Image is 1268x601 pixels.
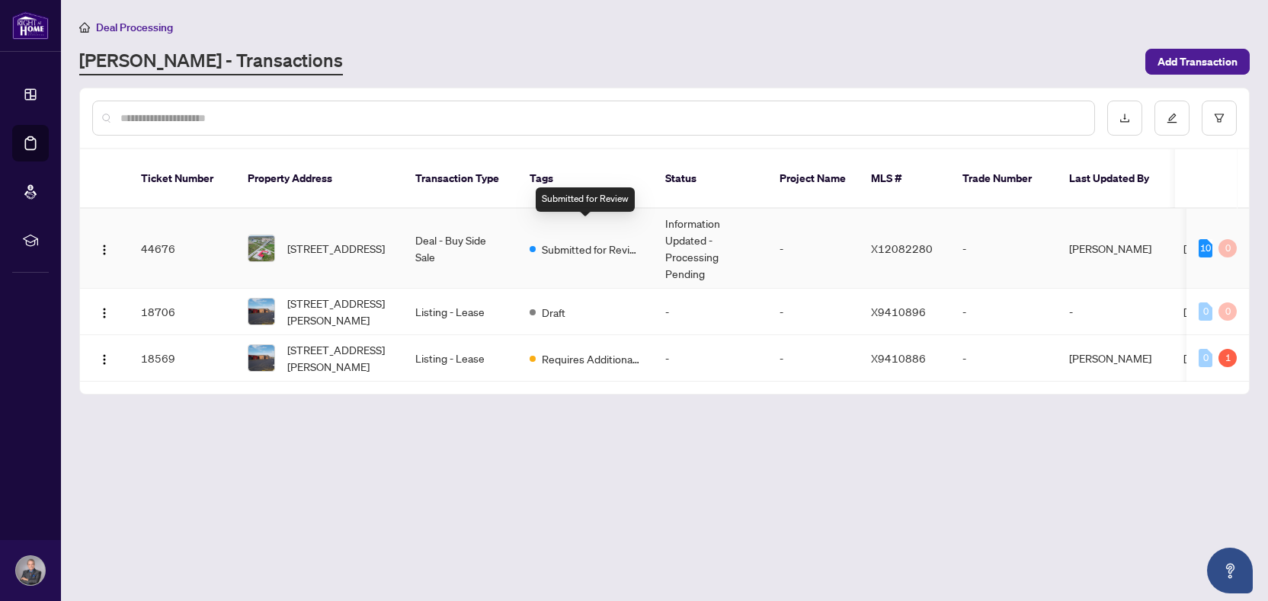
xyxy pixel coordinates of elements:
td: Information Updated - Processing Pending [653,209,767,289]
button: Open asap [1207,548,1253,593]
td: - [767,209,859,289]
div: 0 [1218,302,1237,321]
a: [PERSON_NAME] - Transactions [79,48,343,75]
td: - [950,289,1057,335]
div: 0 [1199,349,1212,367]
span: [STREET_ADDRESS] [287,240,385,257]
span: Add Transaction [1158,50,1238,74]
td: - [1057,289,1171,335]
img: thumbnail-img [248,299,274,324]
div: 1 [1218,349,1237,367]
span: filter [1214,113,1225,123]
img: Logo [98,353,110,366]
span: home [79,22,90,33]
th: Project Name [767,149,859,209]
button: edit [1154,101,1190,136]
td: - [653,335,767,382]
img: Logo [98,307,110,319]
img: Logo [98,244,110,256]
img: Profile Icon [16,556,45,585]
span: [DATE] [1183,241,1217,255]
button: Logo [92,236,117,261]
span: Draft [542,304,565,321]
th: Status [653,149,767,209]
th: Tags [517,149,653,209]
th: Trade Number [950,149,1057,209]
img: thumbnail-img [248,345,274,371]
td: [PERSON_NAME] [1057,335,1171,382]
td: - [950,209,1057,289]
img: logo [12,11,49,40]
td: 44676 [129,209,235,289]
span: [DATE] [1183,351,1217,365]
span: Requires Additional Docs [542,350,641,367]
th: Property Address [235,149,403,209]
td: [PERSON_NAME] [1057,209,1171,289]
div: Submitted for Review [536,187,635,212]
td: - [767,289,859,335]
img: thumbnail-img [248,235,274,261]
div: 0 [1199,302,1212,321]
td: - [653,289,767,335]
div: 10 [1199,239,1212,257]
td: Listing - Lease [403,289,517,335]
span: X9410896 [871,305,926,318]
th: MLS # [859,149,950,209]
button: Add Transaction [1145,49,1250,75]
td: Deal - Buy Side Sale [403,209,517,289]
span: [DATE] [1183,305,1217,318]
td: Listing - Lease [403,335,517,382]
th: Last Updated By [1057,149,1171,209]
span: download [1119,113,1130,123]
td: 18706 [129,289,235,335]
button: Logo [92,346,117,370]
button: download [1107,101,1142,136]
th: Transaction Type [403,149,517,209]
span: X12082280 [871,241,933,255]
th: Ticket Number [129,149,235,209]
td: 18569 [129,335,235,382]
button: Logo [92,299,117,324]
button: filter [1202,101,1237,136]
span: Deal Processing [96,21,173,34]
span: [STREET_ADDRESS][PERSON_NAME] [287,341,391,375]
td: - [767,335,859,382]
span: X9410886 [871,351,926,365]
td: - [950,335,1057,382]
span: Submitted for Review [542,241,641,257]
span: [STREET_ADDRESS][PERSON_NAME] [287,295,391,328]
div: 0 [1218,239,1237,257]
span: edit [1167,113,1177,123]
